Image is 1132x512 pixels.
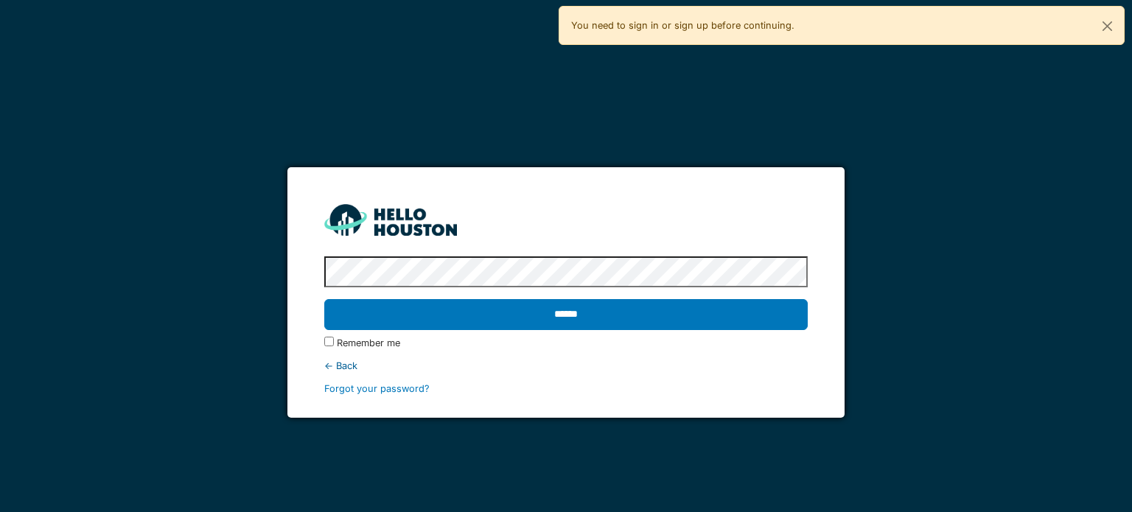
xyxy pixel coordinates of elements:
[324,204,457,236] img: HH_line-BYnF2_Hg.png
[324,359,807,373] div: ← Back
[324,383,430,394] a: Forgot your password?
[337,336,400,350] label: Remember me
[559,6,1125,45] div: You need to sign in or sign up before continuing.
[1091,7,1124,46] button: Close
